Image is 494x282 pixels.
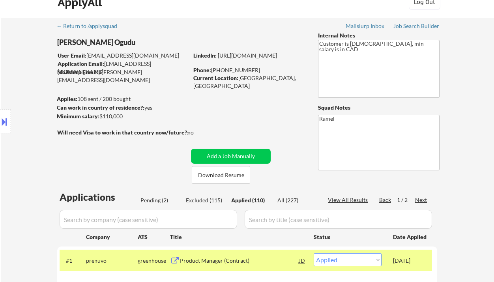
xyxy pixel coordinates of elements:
[318,104,440,112] div: Squad Notes
[298,253,306,267] div: JD
[193,75,238,81] strong: Current Location:
[193,74,305,90] div: [GEOGRAPHIC_DATA], [GEOGRAPHIC_DATA]
[192,166,250,184] button: Download Resume
[314,230,382,244] div: Status
[187,129,210,136] div: no
[379,196,392,204] div: Back
[180,257,299,265] div: Product Manager (Contract)
[397,196,415,204] div: 1 / 2
[60,192,138,202] div: Applications
[138,233,170,241] div: ATS
[193,52,217,59] strong: LinkedIn:
[191,149,271,164] button: Add a Job Manually
[328,196,370,204] div: View All Results
[56,23,125,31] a: ← Return to /applysquad
[231,196,271,204] div: Applied (110)
[56,23,125,29] div: ← Return to /applysquad
[318,32,440,39] div: Internal Notes
[170,233,306,241] div: Title
[393,23,440,29] div: Job Search Builder
[277,196,317,204] div: All (227)
[393,257,428,265] div: [DATE]
[218,52,277,59] a: [URL][DOMAIN_NAME]
[193,67,211,73] strong: Phone:
[186,196,225,204] div: Excluded (115)
[60,210,237,229] input: Search by company (case sensitive)
[393,233,428,241] div: Date Applied
[86,233,138,241] div: Company
[138,257,170,265] div: greenhouse
[415,196,428,204] div: Next
[140,196,180,204] div: Pending (2)
[393,23,440,31] a: Job Search Builder
[346,23,385,31] a: Mailslurp Inbox
[245,210,432,229] input: Search by title (case sensitive)
[346,23,385,29] div: Mailslurp Inbox
[86,257,138,265] div: prenuvo
[193,66,305,74] div: [PHONE_NUMBER]
[66,257,80,265] div: #1
[57,37,219,47] div: [PERSON_NAME] Ogudu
